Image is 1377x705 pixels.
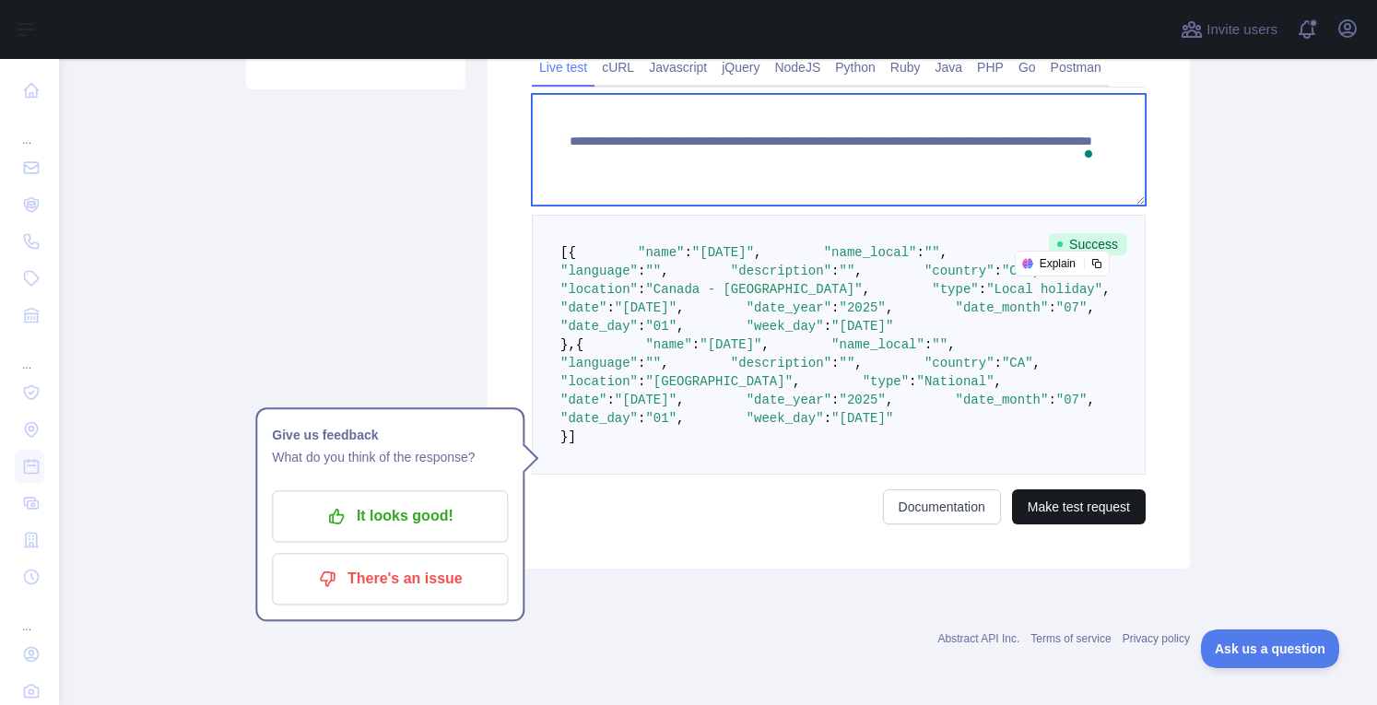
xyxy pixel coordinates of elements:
span: "07" [1056,300,1088,315]
span: "type" [932,282,978,297]
span: } [560,429,568,444]
span: "[DATE]" [615,300,677,315]
span: , [677,319,684,334]
span: , [677,411,684,426]
span: { [576,337,583,352]
span: , [1087,393,1094,407]
span: , [793,374,800,389]
span: "type" [863,374,909,389]
span: , [661,264,668,278]
p: There's an issue [286,563,494,594]
span: "Canada - [GEOGRAPHIC_DATA]" [645,282,862,297]
a: Abstract API Inc. [938,632,1020,645]
span: : [1048,393,1055,407]
span: , [994,374,1002,389]
span: : [994,356,1002,370]
p: What do you think of the response? [272,446,508,468]
a: Ruby [883,53,928,82]
span: "[DATE]" [692,245,754,260]
span: , [886,300,893,315]
span: , [854,264,862,278]
span: : [909,374,916,389]
a: Privacy policy [1123,632,1190,645]
span: "location" [560,282,638,297]
span: : [994,264,1002,278]
span: : [692,337,700,352]
span: "country" [924,264,994,278]
span: , [863,282,870,297]
a: jQuery [714,53,767,82]
span: "[GEOGRAPHIC_DATA]" [645,374,793,389]
span: , [940,245,947,260]
span: : [917,245,924,260]
span: { [568,245,575,260]
span: : [924,337,932,352]
span: ] [568,429,575,444]
span: "name" [645,337,691,352]
span: , [947,337,955,352]
span: : [638,356,645,370]
span: "[DATE]" [700,337,761,352]
span: "date" [560,393,606,407]
span: "National" [917,374,994,389]
span: "language" [560,356,638,370]
span: "description" [731,356,831,370]
span: "" [645,264,661,278]
span: , [754,245,761,260]
span: : [824,319,831,334]
span: , [661,356,668,370]
a: Javascript [641,53,714,82]
span: , [1102,282,1110,297]
span: "[DATE]" [831,411,893,426]
span: "CA" [1002,356,1033,370]
span: "2025" [840,300,886,315]
span: "week_day" [747,319,824,334]
span: "name_local" [831,337,924,352]
span: : [831,300,839,315]
a: Java [928,53,971,82]
div: ... [15,335,44,372]
span: : [638,374,645,389]
span: "" [839,264,854,278]
span: : [831,356,839,370]
span: Invite users [1206,19,1277,41]
span: , [677,300,684,315]
span: : [684,245,691,260]
span: "07" [1056,393,1088,407]
a: NodeJS [767,53,828,82]
span: "date" [560,300,606,315]
span: "date_day" [560,411,638,426]
span: "" [924,245,940,260]
a: Terms of service [1030,632,1111,645]
div: ... [15,597,44,634]
span: "" [645,356,661,370]
button: It looks good! [272,490,508,542]
span: , [1033,356,1041,370]
span: }, [560,337,576,352]
a: Documentation [883,489,1001,524]
a: cURL [594,53,641,82]
span: "01" [645,319,677,334]
span: "name" [638,245,684,260]
div: ... [15,111,44,147]
span: "[DATE]" [831,319,893,334]
a: Python [828,53,883,82]
span: , [761,337,769,352]
span: "01" [645,411,677,426]
span: : [831,264,839,278]
span: , [1087,300,1094,315]
span: : [606,300,614,315]
iframe: Toggle Customer Support [1201,629,1340,668]
a: Live test [532,53,594,82]
span: "date_month" [956,300,1049,315]
span: "CA" [1002,264,1033,278]
span: , [886,393,893,407]
span: : [979,282,986,297]
span: : [606,393,614,407]
span: , [677,393,684,407]
span: : [638,282,645,297]
a: PHP [970,53,1011,82]
span: : [824,411,831,426]
span: "[DATE]" [615,393,677,407]
button: There's an issue [272,553,508,605]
